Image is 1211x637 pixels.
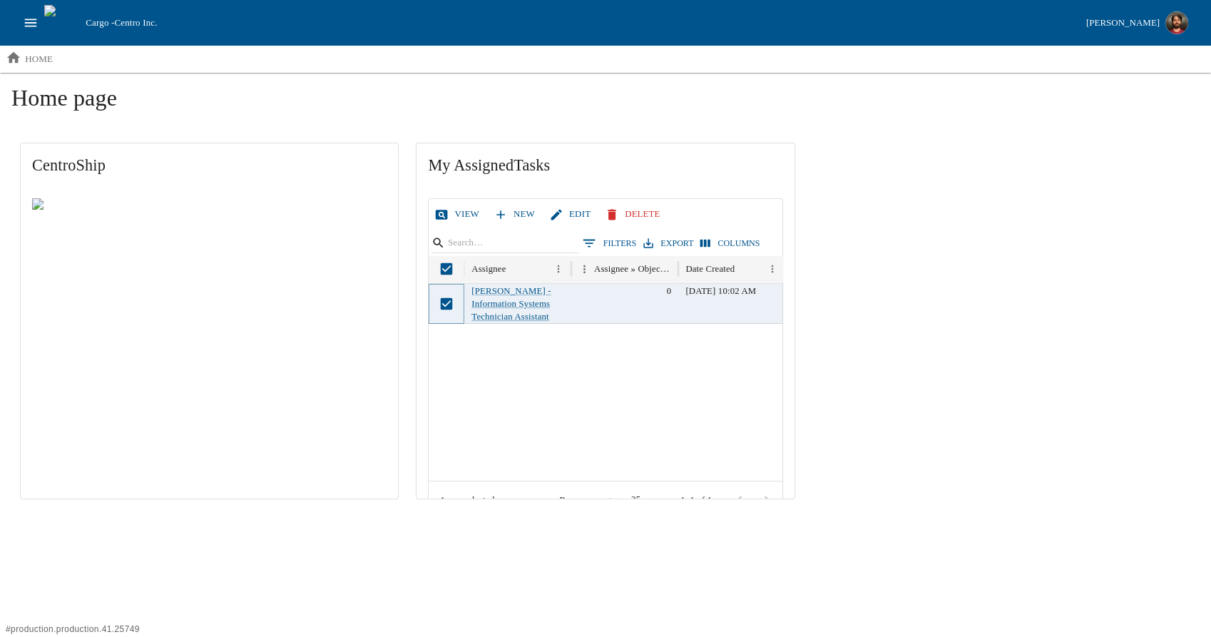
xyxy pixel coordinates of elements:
span: CentroShip [32,155,387,176]
button: Menu [549,260,568,279]
p: Rows per page: [560,494,618,506]
div: [PERSON_NAME] [1086,15,1160,31]
div: Search [431,233,579,256]
span: Centro Inc. [114,17,157,28]
p: 1–1 of 1 [680,494,712,506]
button: Export [640,233,697,254]
img: Centro ship [32,198,103,215]
a: Edit [546,202,596,227]
div: 1 row selected [440,494,494,506]
a: [PERSON_NAME] - Information Systems Technician Assistant [471,286,551,322]
span: My Assigned [428,155,782,176]
h1: Home page [11,84,1200,123]
button: Menu [763,260,782,279]
img: cargo logo [44,5,80,41]
div: Assignee [471,264,506,275]
div: 0 [571,284,678,324]
span: 03/21/2025 10:02 AM [685,286,756,296]
div: Assignee » Object Id [594,264,671,275]
a: View [431,202,485,227]
div: Cargo - [80,16,1080,30]
div: 25 [623,490,658,510]
img: Profile image [1165,11,1188,34]
input: Search… [448,233,559,253]
button: Show filters [579,233,640,254]
a: New [491,202,541,227]
button: Select columns [697,233,763,254]
button: Menu [575,260,594,279]
button: Delete [602,202,665,227]
div: Date Created [685,264,735,275]
button: Sort [507,260,526,279]
button: open drawer [17,9,44,36]
button: Sort [736,260,755,279]
p: home [25,52,53,66]
button: [PERSON_NAME] [1080,7,1194,39]
span: Tasks [513,156,550,174]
